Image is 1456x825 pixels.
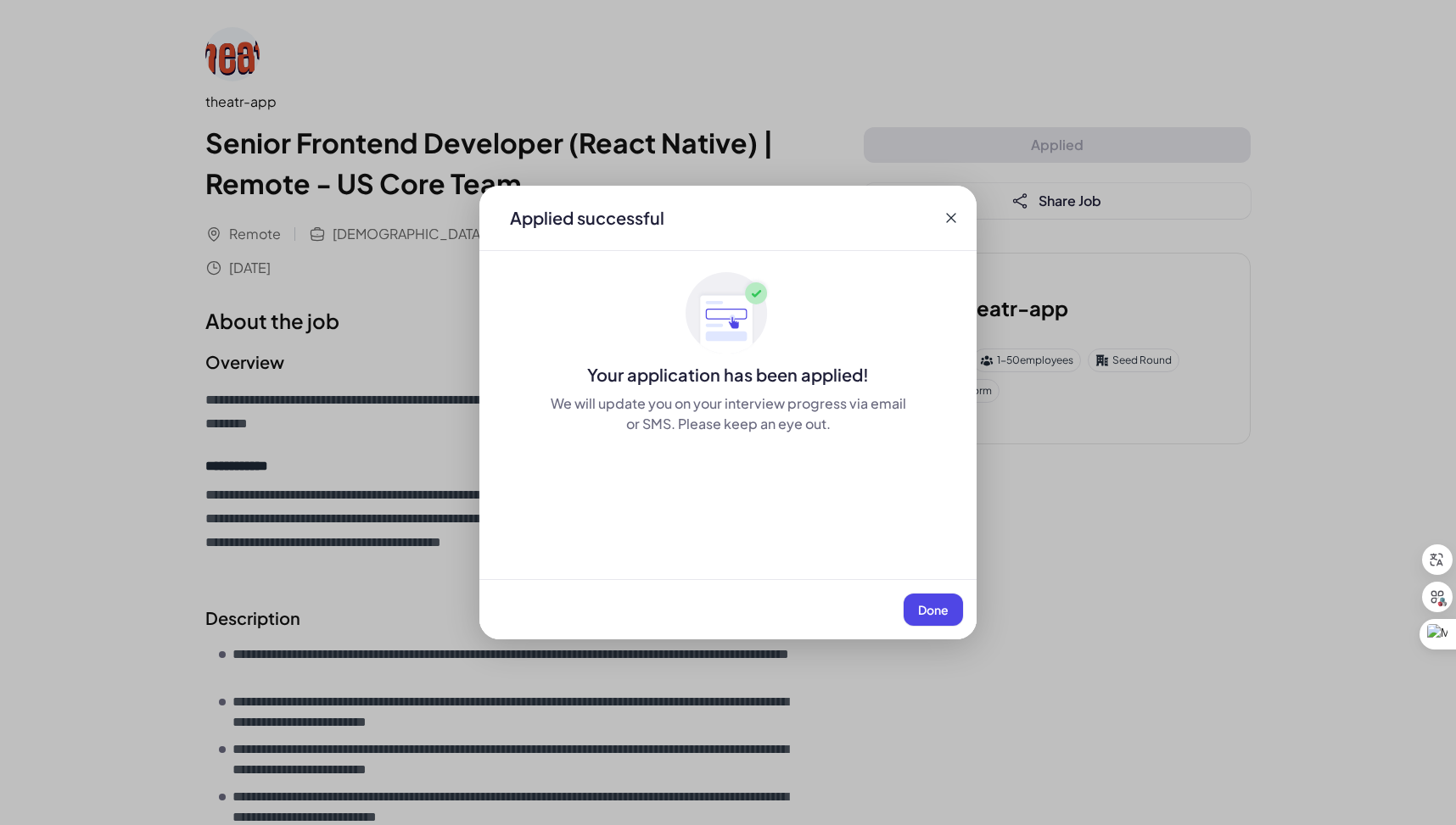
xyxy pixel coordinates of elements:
[547,393,909,434] div: We will update you on your interview progress via email or SMS. Please keep an eye out.
[686,271,770,356] img: ApplyedMaskGroup3.svg
[479,363,977,387] div: Your application has been applied!
[918,602,949,617] span: Done
[510,206,664,230] div: Applied successful
[904,594,963,626] button: Done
